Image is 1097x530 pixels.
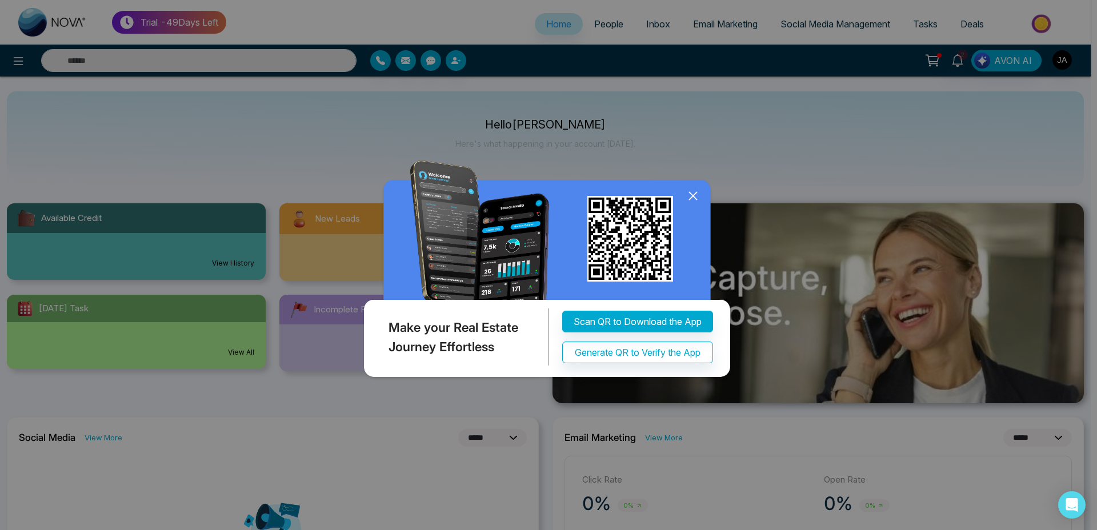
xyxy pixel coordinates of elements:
[562,311,713,333] button: Scan QR to Download the App
[587,196,673,282] img: qr_for_download_app.png
[361,309,548,366] div: Make your Real Estate Journey Effortless
[562,342,713,364] button: Generate QR to Verify the App
[361,160,736,383] img: QRModal
[1058,491,1086,519] div: Open Intercom Messenger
